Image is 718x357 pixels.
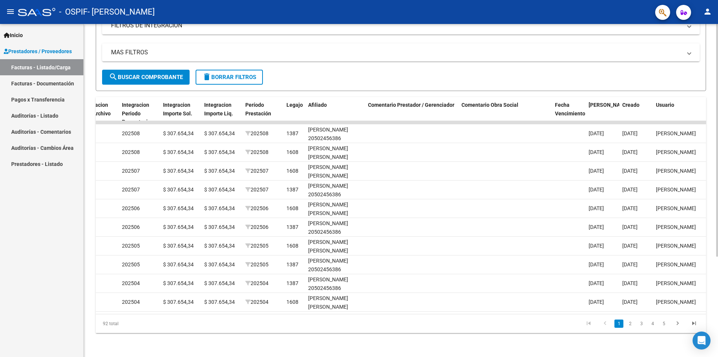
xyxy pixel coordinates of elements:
[308,163,362,188] div: [PERSON_NAME] [PERSON_NAME] 27520342465
[626,320,635,328] a: 2
[59,4,88,20] span: - OSPIF
[204,224,235,230] span: $ 307.654,34
[286,102,303,108] span: Legajo
[589,299,604,305] span: [DATE]
[656,187,696,193] span: [PERSON_NAME]
[102,16,700,34] mat-expansion-panel-header: FILTROS DE INTEGRACION
[693,332,711,350] div: Open Intercom Messenger
[204,187,235,193] span: $ 307.654,34
[461,102,518,108] span: Comentario Obra Social
[245,299,269,305] span: 202504
[365,97,458,130] datatable-header-cell: Comentario Prestador / Gerenciador
[4,31,23,39] span: Inicio
[622,149,638,155] span: [DATE]
[163,102,192,117] span: Integracion Importe Sol.
[286,185,298,194] div: 1387
[245,168,269,174] span: 202507
[245,224,269,230] span: 202506
[163,224,194,230] span: $ 307.654,34
[308,125,362,143] div: [PERSON_NAME] 20502456386
[163,261,194,267] span: $ 307.654,34
[308,275,362,293] div: [PERSON_NAME] 20502456386
[308,102,327,108] span: Afiliado
[625,317,636,330] li: page 2
[163,130,194,136] span: $ 307.654,34
[658,317,669,330] li: page 5
[619,97,653,130] datatable-header-cell: Creado
[552,97,586,130] datatable-header-cell: Fecha Vencimiento
[458,97,552,130] datatable-header-cell: Comentario Obra Social
[245,102,271,117] span: Período Prestación
[122,205,140,211] span: 202506
[656,168,696,174] span: [PERSON_NAME]
[656,149,696,155] span: [PERSON_NAME]
[6,7,15,16] mat-icon: menu
[202,72,211,81] mat-icon: delete
[111,48,682,57] mat-panel-title: MAS FILTROS
[202,74,256,81] span: Borrar Filtros
[286,129,298,138] div: 1387
[283,97,305,130] datatable-header-cell: Legajo
[204,299,235,305] span: $ 307.654,34
[163,187,194,193] span: $ 307.654,34
[111,21,682,30] mat-panel-title: FILTROS DE INTEGRACION
[204,102,233,117] span: Integracion Importe Liq.
[687,320,701,328] a: go to last page
[204,261,235,267] span: $ 307.654,34
[622,187,638,193] span: [DATE]
[4,47,72,55] span: Prestadores / Proveedores
[622,224,638,230] span: [DATE]
[286,260,298,269] div: 1387
[622,130,638,136] span: [DATE]
[109,74,183,81] span: Buscar Comprobante
[622,261,638,267] span: [DATE]
[102,43,700,61] mat-expansion-panel-header: MAS FILTROS
[648,320,657,328] a: 4
[286,242,298,250] div: 1608
[589,205,604,211] span: [DATE]
[647,317,658,330] li: page 4
[589,243,604,249] span: [DATE]
[656,224,696,230] span: [PERSON_NAME]
[622,168,638,174] span: [DATE]
[242,97,283,130] datatable-header-cell: Período Prestación
[245,261,269,267] span: 202505
[119,97,160,130] datatable-header-cell: Integracion Periodo Presentacion
[555,102,585,117] span: Fecha Vencimiento
[122,130,140,136] span: 202508
[245,187,269,193] span: 202507
[196,70,263,85] button: Borrar Filtros
[245,243,269,249] span: 202505
[286,204,298,213] div: 1608
[204,149,235,155] span: $ 307.654,34
[245,280,269,286] span: 202504
[582,320,596,328] a: go to first page
[122,299,140,305] span: 202504
[622,205,638,211] span: [DATE]
[78,97,119,130] datatable-header-cell: Integracion Tipo Archivo
[637,320,646,328] a: 3
[88,4,155,20] span: - [PERSON_NAME]
[308,294,362,320] div: [PERSON_NAME] [PERSON_NAME] 27520342465
[703,7,712,16] mat-icon: person
[96,314,217,333] div: 92 total
[204,280,235,286] span: $ 307.654,34
[308,238,362,263] div: [PERSON_NAME] [PERSON_NAME] 27520342465
[122,149,140,155] span: 202508
[598,320,612,328] a: go to previous page
[656,261,696,267] span: [PERSON_NAME]
[245,149,269,155] span: 202508
[622,243,638,249] span: [DATE]
[308,200,362,226] div: [PERSON_NAME] [PERSON_NAME] 27520342465
[122,224,140,230] span: 202506
[286,167,298,175] div: 1608
[204,130,235,136] span: $ 307.654,34
[308,219,362,236] div: [PERSON_NAME] 20502456386
[368,102,454,108] span: Comentario Prestador / Gerenciador
[204,205,235,211] span: $ 307.654,34
[163,243,194,249] span: $ 307.654,34
[201,97,242,130] datatable-header-cell: Integracion Importe Liq.
[622,280,638,286] span: [DATE]
[122,243,140,249] span: 202505
[163,168,194,174] span: $ 307.654,34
